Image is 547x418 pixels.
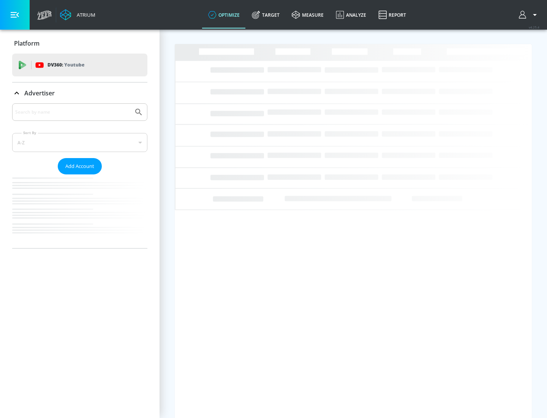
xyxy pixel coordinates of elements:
input: Search by name [15,107,130,117]
span: Add Account [65,162,94,171]
label: Sort By [22,130,38,135]
div: A-Z [12,133,147,152]
a: Report [372,1,412,28]
div: Atrium [74,11,95,18]
p: Youtube [64,61,84,69]
button: Add Account [58,158,102,174]
nav: list of Advertiser [12,174,147,248]
a: Analyze [330,1,372,28]
a: Atrium [60,9,95,21]
p: Platform [14,39,40,47]
div: DV360: Youtube [12,54,147,76]
div: Advertiser [12,82,147,104]
div: Platform [12,33,147,54]
p: DV360: [47,61,84,69]
p: Advertiser [24,89,55,97]
a: Target [246,1,286,28]
div: Advertiser [12,103,147,248]
a: measure [286,1,330,28]
a: optimize [202,1,246,28]
span: v 4.25.4 [529,25,539,29]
